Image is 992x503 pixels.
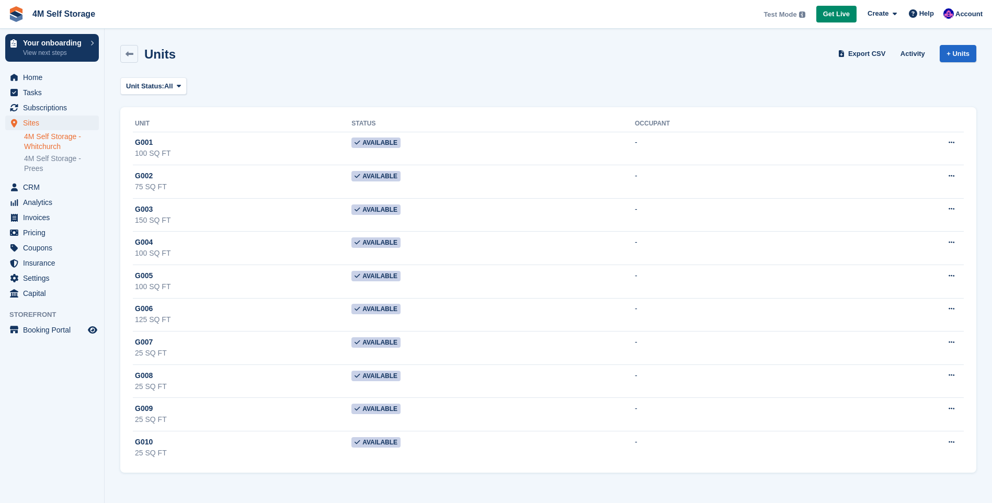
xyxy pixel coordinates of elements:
span: Capital [23,286,86,301]
div: 25 SQ FT [135,381,351,392]
span: Settings [23,271,86,285]
div: 25 SQ FT [135,348,351,359]
a: menu [5,286,99,301]
a: Your onboarding View next steps [5,34,99,62]
span: Tasks [23,85,86,100]
span: Coupons [23,241,86,255]
p: Your onboarding [23,39,85,47]
a: menu [5,100,99,115]
a: menu [5,85,99,100]
td: - [635,364,837,398]
button: Unit Status: All [120,77,187,95]
th: Status [351,116,635,132]
a: Export CSV [836,45,890,62]
div: 100 SQ FT [135,281,351,292]
span: Invoices [23,210,86,225]
span: Create [868,8,888,19]
a: menu [5,116,99,130]
div: 25 SQ FT [135,414,351,425]
img: Pete Clutton [943,8,954,19]
span: Available [351,404,401,414]
img: stora-icon-8386f47178a22dfd0bd8f6a31ec36ba5ce8667c1dd55bd0f319d3a0aa187defe.svg [8,6,24,22]
div: 25 SQ FT [135,448,351,459]
span: G008 [135,370,153,381]
a: 4M Self Storage - Prees [24,154,99,174]
a: menu [5,195,99,210]
a: 4M Self Storage [28,5,99,22]
span: Available [351,204,401,215]
a: + Units [940,45,976,62]
div: 100 SQ FT [135,248,351,259]
span: Sites [23,116,86,130]
span: Available [351,171,401,181]
span: Help [919,8,934,19]
span: Get Live [823,9,850,19]
h2: Units [144,47,176,61]
span: Subscriptions [23,100,86,115]
a: Get Live [816,6,857,23]
img: icon-info-grey-7440780725fd019a000dd9b08b2336e03edf1995a4989e88bcd33f0948082b44.svg [799,12,805,18]
a: menu [5,271,99,285]
span: Unit Status: [126,81,164,92]
span: Home [23,70,86,85]
span: G006 [135,303,153,314]
th: Occupant [635,116,837,132]
span: Test Mode [763,9,796,20]
td: - [635,398,837,431]
span: Available [351,271,401,281]
span: Analytics [23,195,86,210]
a: menu [5,323,99,337]
a: menu [5,256,99,270]
span: Insurance [23,256,86,270]
td: - [635,198,837,232]
a: Activity [896,45,929,62]
td: - [635,132,837,165]
div: 150 SQ FT [135,215,351,226]
a: menu [5,241,99,255]
span: G009 [135,403,153,414]
span: Available [351,337,401,348]
span: Booking Portal [23,323,86,337]
div: 75 SQ FT [135,181,351,192]
a: 4M Self Storage - Whitchurch [24,132,99,152]
span: Available [351,371,401,381]
a: menu [5,210,99,225]
span: G003 [135,204,153,215]
a: Preview store [86,324,99,336]
span: G005 [135,270,153,281]
span: Account [955,9,983,19]
span: Available [351,237,401,248]
span: G010 [135,437,153,448]
td: - [635,232,837,265]
p: View next steps [23,48,85,58]
div: 100 SQ FT [135,148,351,159]
td: - [635,165,837,199]
span: G007 [135,337,153,348]
span: Available [351,304,401,314]
td: - [635,331,837,365]
span: G004 [135,237,153,248]
span: G001 [135,137,153,148]
a: menu [5,180,99,195]
div: 125 SQ FT [135,314,351,325]
a: menu [5,225,99,240]
span: G002 [135,170,153,181]
span: Pricing [23,225,86,240]
a: menu [5,70,99,85]
span: Export CSV [848,49,886,59]
span: Storefront [9,310,104,320]
th: Unit [133,116,351,132]
span: CRM [23,180,86,195]
td: - [635,431,837,464]
td: - [635,265,837,299]
td: - [635,298,837,331]
span: Available [351,138,401,148]
span: All [164,81,173,92]
span: Available [351,437,401,448]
